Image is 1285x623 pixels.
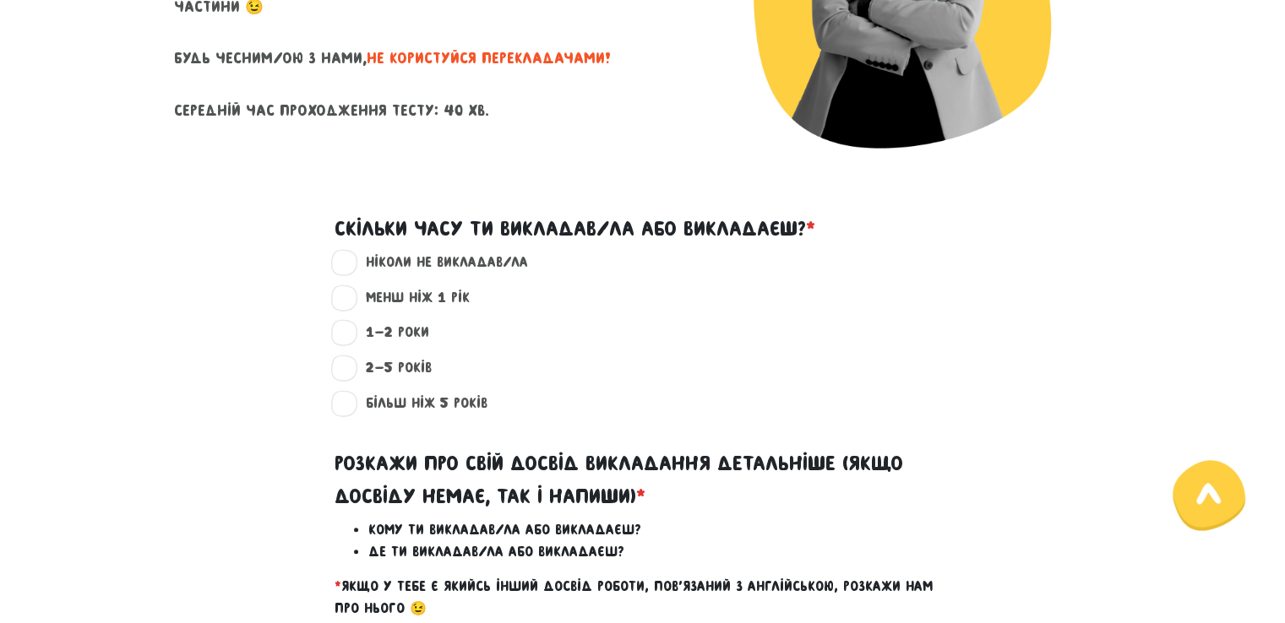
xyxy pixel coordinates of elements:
[368,519,951,541] li: Кому ти викладав/ла або викладаєш?
[335,447,951,512] label: Розкажи про свій досвід викладання детальніше (якщо досвіду немає, так і напиши)
[335,213,815,245] label: Скільки часу ти викладав/ла або викладаєш?
[367,50,611,67] span: не користуйся перекладачами!
[351,393,487,414] label: більш ніж 5 років
[335,427,951,619] div: Якщо у тебе є якийсь інший досвід роботи, пов'язаний з англійською, розкажи нам про нього 😉
[351,322,429,344] label: 1-2 роки
[351,357,432,379] label: 2-5 років
[368,541,951,563] li: Де ти викладав/ла або викладаєш?
[351,252,528,274] label: ніколи не викладав/ла
[351,287,470,309] label: менш ніж 1 рік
